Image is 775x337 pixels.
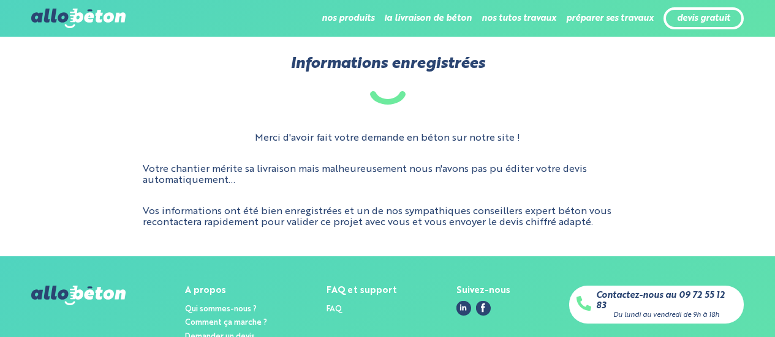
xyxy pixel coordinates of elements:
a: FAQ [327,305,342,313]
li: la livraison de béton [384,4,472,33]
iframe: Help widget launcher [666,289,762,324]
a: Qui sommes-nous ? [185,305,257,313]
li: nos tutos travaux [482,4,556,33]
a: Contactez-nous au 09 72 55 12 83 [596,291,736,311]
li: préparer ses travaux [566,4,654,33]
img: allobéton [31,286,126,305]
li: nos produits [322,4,374,33]
div: FAQ et support [327,286,397,296]
div: A propos [185,286,267,296]
div: Du lundi au vendredi de 9h à 18h [613,311,719,319]
img: allobéton [31,9,126,28]
p: Vos informations ont été bien enregistrées et un de nos sympathiques conseillers expert béton vou... [143,206,633,229]
a: Comment ça marche ? [185,319,267,327]
a: devis gratuit [677,13,730,24]
p: Merci d'avoir fait votre demande en béton sur notre site ! [255,133,520,144]
p: Votre chantier mérite sa livraison mais malheureusement nous n'avons pas pu éditer votre devis au... [143,164,633,187]
div: Suivez-nous [456,286,510,296]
